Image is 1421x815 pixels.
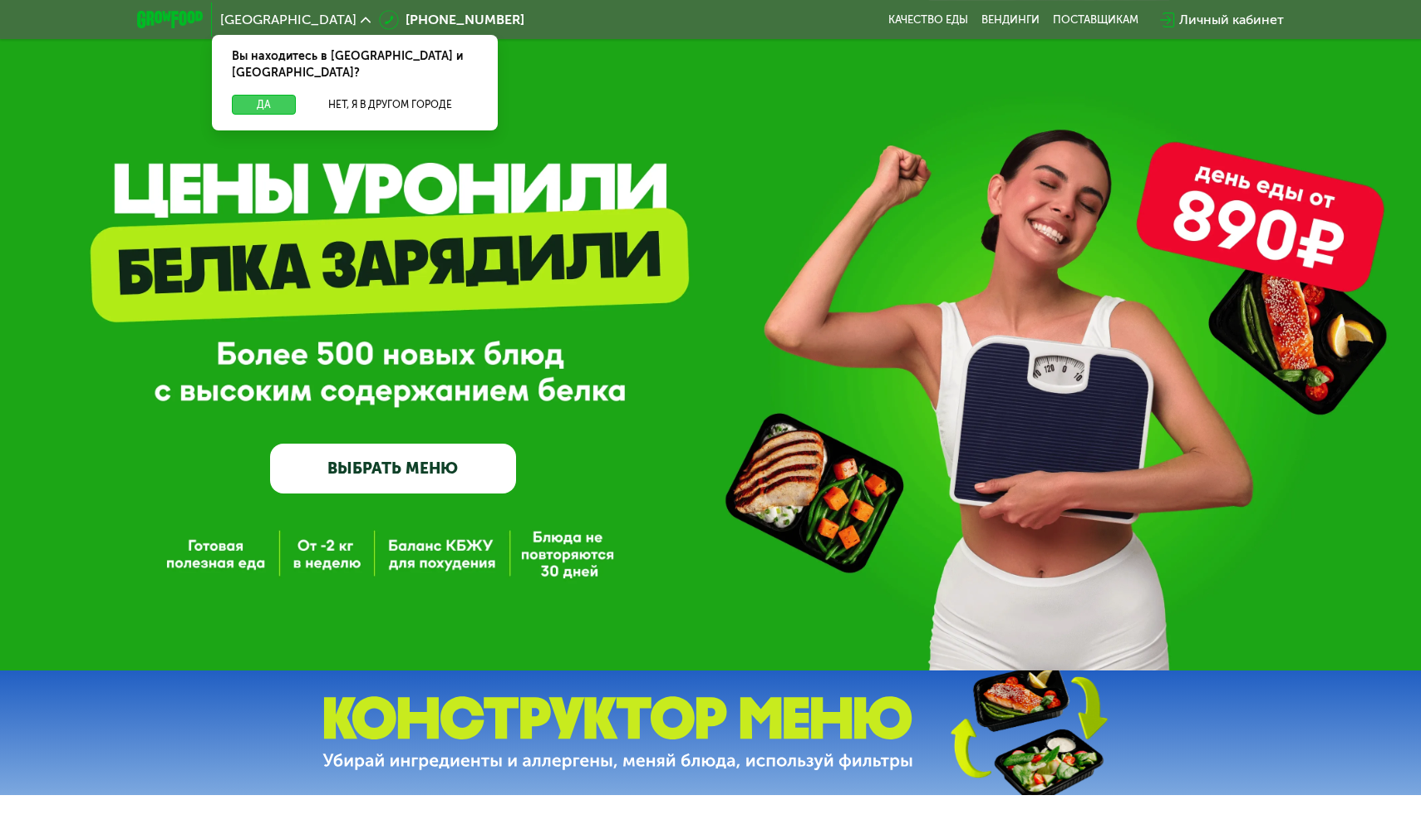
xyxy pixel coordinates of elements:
[1179,10,1284,30] div: Личный кабинет
[1053,13,1138,27] div: поставщикам
[379,10,524,30] a: [PHONE_NUMBER]
[220,13,356,27] span: [GEOGRAPHIC_DATA]
[981,13,1040,27] a: Вендинги
[302,95,478,115] button: Нет, я в другом городе
[232,95,296,115] button: Да
[888,13,968,27] a: Качество еды
[212,35,498,95] div: Вы находитесь в [GEOGRAPHIC_DATA] и [GEOGRAPHIC_DATA]?
[270,444,516,493] a: ВЫБРАТЬ МЕНЮ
